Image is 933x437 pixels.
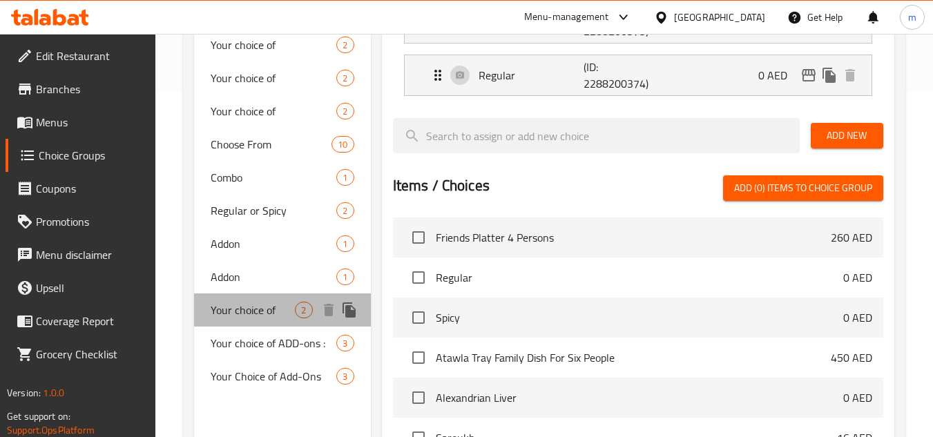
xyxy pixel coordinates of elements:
div: Your choice of ADD-ons :3 [194,327,370,360]
span: 1 [337,237,353,251]
span: Your choice of [211,70,336,86]
div: Choices [331,136,354,153]
div: Expand [405,55,872,95]
a: Upsell [6,271,156,304]
span: 3 [337,337,353,350]
span: Addon [211,235,336,252]
button: duplicate [339,300,360,320]
div: Choices [336,169,354,186]
div: Choose From10 [194,128,370,161]
span: 3 [337,370,353,383]
div: Addon1 [194,227,370,260]
div: Your choice of2 [194,95,370,128]
p: 0 AED [843,269,872,286]
span: Coverage Report [36,313,145,329]
span: 1 [337,271,353,284]
span: Select choice [404,303,433,332]
span: 10 [332,138,353,151]
a: Menus [6,106,156,139]
span: Regular or Spicy [211,202,336,219]
span: Get support on: [7,407,70,425]
div: Your choice of2deleteduplicate [194,293,370,327]
span: Menu disclaimer [36,246,145,263]
li: Expand [393,49,883,101]
div: Your choice of2 [194,61,370,95]
span: Your choice of [211,103,336,119]
button: duplicate [819,65,840,86]
span: Select choice [404,383,433,412]
span: Regular [436,269,843,286]
p: (ID: 2288200374) [584,59,654,92]
span: Your choice of [211,302,295,318]
span: m [908,10,916,25]
span: 2 [337,39,353,52]
span: Your Choice of Add-Ons [211,368,336,385]
span: Combo [211,169,336,186]
input: search [393,118,800,153]
p: 450 AED [831,349,872,366]
a: Grocery Checklist [6,338,156,371]
button: Add (0) items to choice group [723,175,883,201]
div: Choices [336,335,354,351]
span: Version: [7,384,41,402]
a: Choice Groups [6,139,156,172]
a: Edit Restaurant [6,39,156,72]
p: 0 AED [843,389,872,406]
div: Choices [336,368,354,385]
div: Addon1 [194,260,370,293]
div: Choices [336,103,354,119]
button: Add New [811,123,883,148]
p: 0 AED [758,67,798,84]
span: Your choice of ADD-ons : [211,335,336,351]
span: Your choice of [211,37,336,53]
span: 1.0.0 [43,384,64,402]
span: Choose From [211,136,331,153]
a: Coupons [6,172,156,205]
button: edit [798,65,819,86]
button: delete [840,65,860,86]
button: delete [318,300,339,320]
span: Edit Restaurant [36,48,145,64]
div: Choices [336,70,354,86]
span: Grocery Checklist [36,346,145,362]
div: [GEOGRAPHIC_DATA] [674,10,765,25]
p: Regular [479,67,584,84]
div: Choices [336,202,354,219]
div: Choices [336,235,354,252]
span: Add (0) items to choice group [734,179,872,197]
a: Promotions [6,205,156,238]
span: 1 [337,171,353,184]
div: Choices [336,37,354,53]
div: Choices [336,269,354,285]
span: Branches [36,81,145,97]
span: Promotions [36,213,145,230]
p: 0 AED [843,309,872,326]
div: Menu-management [524,9,609,26]
div: Your Choice of Add-Ons3 [194,360,370,393]
a: Coverage Report [6,304,156,338]
span: Choice Groups [39,147,145,164]
span: 2 [337,105,353,118]
span: 2 [337,72,353,85]
div: Choices [295,302,312,318]
a: Branches [6,72,156,106]
h2: Items / Choices [393,175,490,196]
span: 2 [337,204,353,217]
span: Friends Platter 4 Persons [436,229,831,246]
a: Menu disclaimer [6,238,156,271]
span: Menus [36,114,145,130]
p: 260 AED [831,229,872,246]
span: Alexandrian Liver [436,389,843,406]
span: Coupons [36,180,145,197]
span: 2 [296,304,311,317]
span: Addon [211,269,336,285]
span: Select choice [404,263,433,292]
p: (ID: 2288200373) [584,6,654,39]
div: Your choice of2 [194,28,370,61]
span: Select choice [404,343,433,372]
span: Spicy [436,309,843,326]
span: Add New [822,127,872,144]
span: Atawla Tray Family Dish For Six People [436,349,831,366]
span: Upsell [36,280,145,296]
div: Regular or Spicy2 [194,194,370,227]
